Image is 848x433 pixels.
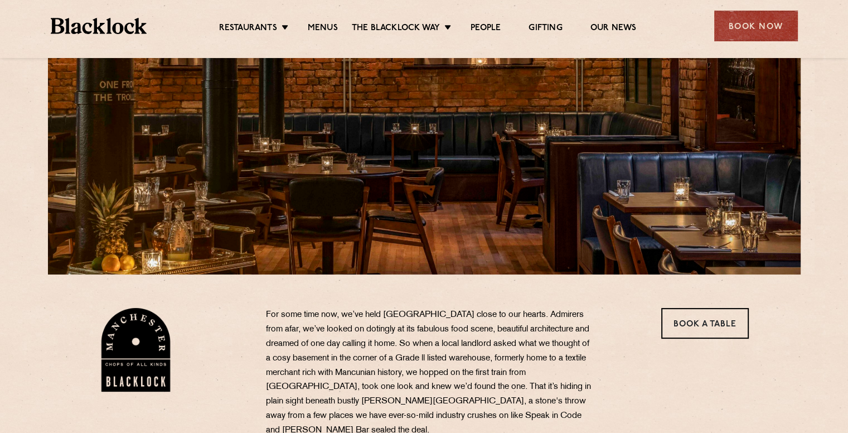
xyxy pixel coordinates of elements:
[529,23,562,35] a: Gifting
[51,18,147,34] img: BL_Textured_Logo-footer-cropped.svg
[308,23,338,35] a: Menus
[352,23,440,35] a: The Blacklock Way
[714,11,798,41] div: Book Now
[590,23,637,35] a: Our News
[99,308,172,392] img: BL_Manchester_Logo-bleed.png
[219,23,277,35] a: Restaurants
[471,23,501,35] a: People
[661,308,749,339] a: Book a Table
